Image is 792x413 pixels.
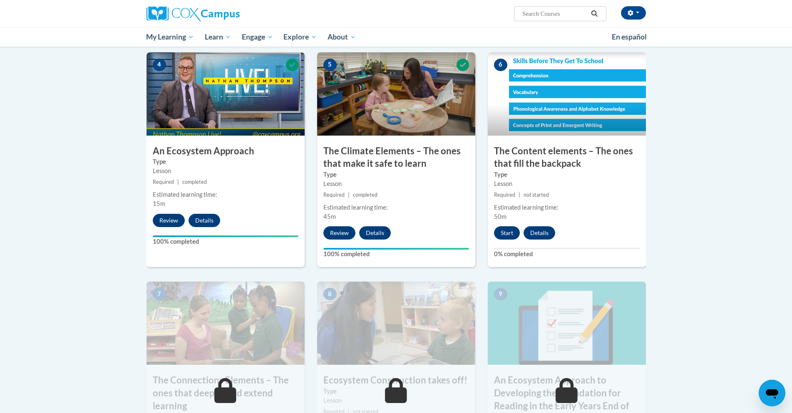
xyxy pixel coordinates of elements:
span: About [328,32,356,42]
span: 50m [494,213,506,220]
div: Estimated learning time: [153,190,298,199]
img: Course Image [317,52,475,136]
img: Course Image [488,282,646,365]
h3: The Content elements – The ones that fill the backpack [488,145,646,171]
span: | [348,192,350,198]
a: Learn [199,27,236,47]
span: 6 [494,59,507,71]
a: Engage [236,27,278,47]
label: Type [323,387,469,396]
img: Course Image [146,282,305,365]
div: Your progress [153,235,298,237]
button: Start [494,226,520,240]
span: Required [153,179,174,185]
button: Details [524,226,555,240]
span: 15m [153,200,165,207]
img: Course Image [146,52,305,136]
span: My Learning [146,32,194,42]
span: not started [524,192,549,198]
span: | [177,179,179,185]
div: Estimated learning time: [323,203,469,212]
button: Review [323,226,355,240]
span: Explore [283,32,317,42]
div: Main menu [134,27,658,47]
a: About [322,27,361,47]
div: Lesson [323,179,469,188]
h3: The Connections Elements – The ones that deepen and extend learning [146,374,305,412]
a: Cox Campus [146,6,305,21]
div: Lesson [494,179,640,188]
label: 100% completed [323,250,469,259]
label: 100% completed [153,237,298,246]
img: Cox Campus [146,6,240,21]
span: 9 [494,288,507,300]
span: Required [323,192,345,198]
label: 0% completed [494,250,640,259]
button: Account Settings [621,6,646,20]
h3: Ecosystem Construction takes off! [317,374,475,387]
button: Search [588,9,601,19]
label: Type [494,170,640,179]
span: 7 [153,288,166,300]
span: 45m [323,213,336,220]
a: En español [606,28,652,46]
iframe: Button to launch messaging window [759,380,785,406]
span: Engage [242,32,273,42]
span: 4 [153,59,166,71]
h3: The Climate Elements – The ones that make it safe to learn [317,145,475,171]
div: Your progress [323,248,469,250]
span: Required [494,192,515,198]
span: 8 [323,288,337,300]
label: Type [153,157,298,166]
button: Review [153,214,185,227]
div: Lesson [153,166,298,176]
input: Search Courses [521,9,588,19]
button: Details [189,214,220,227]
span: 5 [323,59,337,71]
span: Learn [205,32,231,42]
label: Type [323,170,469,179]
div: Lesson [323,396,469,405]
img: Course Image [488,52,646,136]
a: My Learning [141,27,200,47]
span: completed [353,192,377,198]
img: Course Image [317,282,475,365]
span: completed [182,179,207,185]
button: Details [359,226,391,240]
a: Explore [278,27,322,47]
div: Estimated learning time: [494,203,640,212]
h3: An Ecosystem Approach [146,145,305,158]
span: | [519,192,520,198]
span: En español [612,32,647,41]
